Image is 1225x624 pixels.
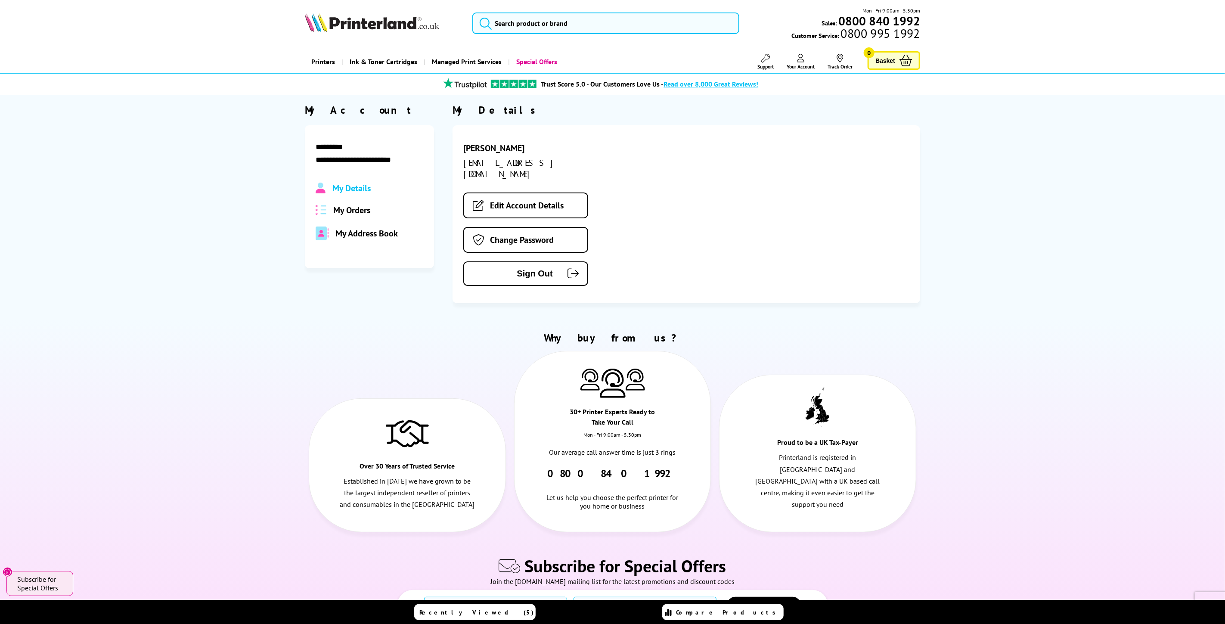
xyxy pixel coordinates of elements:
[580,369,600,391] img: Printer Experts
[420,608,534,616] span: Recently Viewed (5)
[463,192,588,218] a: Edit Account Details
[547,467,678,480] a: 0800 840 1992
[4,577,1221,590] div: Join the [DOMAIN_NAME] mailing list for the latest promotions and discount codes
[757,54,774,70] a: Support
[787,54,815,70] a: Your Account
[862,6,920,15] span: Mon - Fri 9:00am - 5:30pm
[491,80,537,88] img: trustpilot rating
[305,103,434,117] div: My Account
[868,51,920,70] a: Basket 0
[544,480,681,510] div: Let us help you choose the perfect printer for you home or business
[477,269,553,279] span: Sign Out
[386,416,429,450] img: Trusted Service
[305,13,439,32] img: Printerland Logo
[350,51,417,73] span: Ink & Toner Cartridges
[463,261,588,286] button: Sign Out
[806,387,829,427] img: UK tax payer
[414,604,536,620] a: Recently Viewed (5)
[463,143,611,154] div: [PERSON_NAME]
[333,205,370,216] span: My Orders
[508,51,564,73] a: Special Offers
[664,80,758,88] span: Read over 8,000 Great Reviews!
[840,29,920,37] span: 0800 995 1992
[757,63,774,70] span: Support
[316,183,326,194] img: Profile.svg
[17,575,65,592] span: Subscribe for Special Offers
[439,78,491,89] img: trustpilot rating
[316,205,327,215] img: all-order.svg
[787,63,815,70] span: Your Account
[727,597,801,613] button: Subscribe
[332,183,371,194] span: My Details
[769,437,867,452] div: Proud to be a UK Tax-Payer
[837,17,920,25] a: 0800 840 1992
[335,228,398,239] span: My Address Book
[424,51,508,73] a: Managed Print Services
[515,432,710,447] div: Mon - Fri 9:00am - 5.30pm
[358,461,456,475] div: Over 30 Years of Trusted Service
[544,447,681,458] p: Our average call answer time is just 3 rings
[676,608,781,616] span: Compare Products
[626,369,645,391] img: Printer Experts
[541,80,758,88] a: Trust Score 5.0 - Our Customers Love Us -Read over 8,000 Great Reviews!
[463,157,611,180] div: [EMAIL_ADDRESS][DOMAIN_NAME]
[822,19,837,27] span: Sales:
[463,227,588,253] a: Change Password
[453,103,920,117] div: My Details
[600,369,626,398] img: Printer Experts
[792,29,920,40] span: Customer Service:
[3,567,12,577] button: Close
[864,47,875,58] span: 0
[875,55,895,66] span: Basket
[339,475,476,511] p: Established in [DATE] we have grown to be the largest independent reseller of printers and consum...
[564,407,662,432] div: 30+ Printer Experts Ready to Take Your Call
[749,452,887,510] p: Printerland is registered in [GEOGRAPHIC_DATA] and [GEOGRAPHIC_DATA] with a UK based call centre,...
[305,13,462,34] a: Printerland Logo
[305,51,341,73] a: Printers
[838,13,920,29] b: 0800 840 1992
[525,555,726,577] span: Subscribe for Special Offers
[828,54,853,70] a: Track Order
[305,331,920,345] h2: Why buy from us?
[472,12,739,34] input: Search product or brand
[316,227,329,240] img: address-book-duotone-solid.svg
[662,604,784,620] a: Compare Products
[341,51,424,73] a: Ink & Toner Cartridges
